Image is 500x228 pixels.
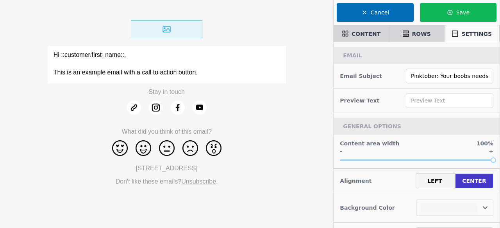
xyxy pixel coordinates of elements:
[340,202,395,213] h3: Background Color
[193,101,207,115] img: YouTube
[148,88,185,95] span: Stay in touch
[136,165,198,171] span: [STREET_ADDRESS]
[171,101,185,115] img: Facebook
[412,30,431,38] span: ROWS
[131,20,202,38] img: placeholder.png
[334,118,500,135] div: GENERAL OPTIONS
[340,72,382,80] label: Email Subject
[54,51,280,60] p: Hi ::customer.first_name::,
[48,177,286,190] td: Don't like these emails? .
[54,68,280,77] p: This is an example email with a call to action button.
[334,47,500,64] div: EMAIL
[340,97,379,104] label: Preview Text
[416,174,454,188] button: LEFT
[489,147,493,155] h3: +
[337,3,413,22] button: Cancel
[340,175,371,186] h3: Alignment
[406,69,493,83] input: Email Subject
[149,101,163,115] img: Instagram
[470,140,493,147] h3: 100%
[340,140,399,147] h3: Content area width
[340,147,342,155] h3: -
[455,174,493,188] button: CENTER
[121,128,211,135] span: What did you think of this email?
[127,101,141,115] img: Website
[406,93,493,108] input: Preview Text
[420,3,496,22] button: Save
[461,30,492,38] span: SETTINGS
[352,30,380,38] span: CONTENT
